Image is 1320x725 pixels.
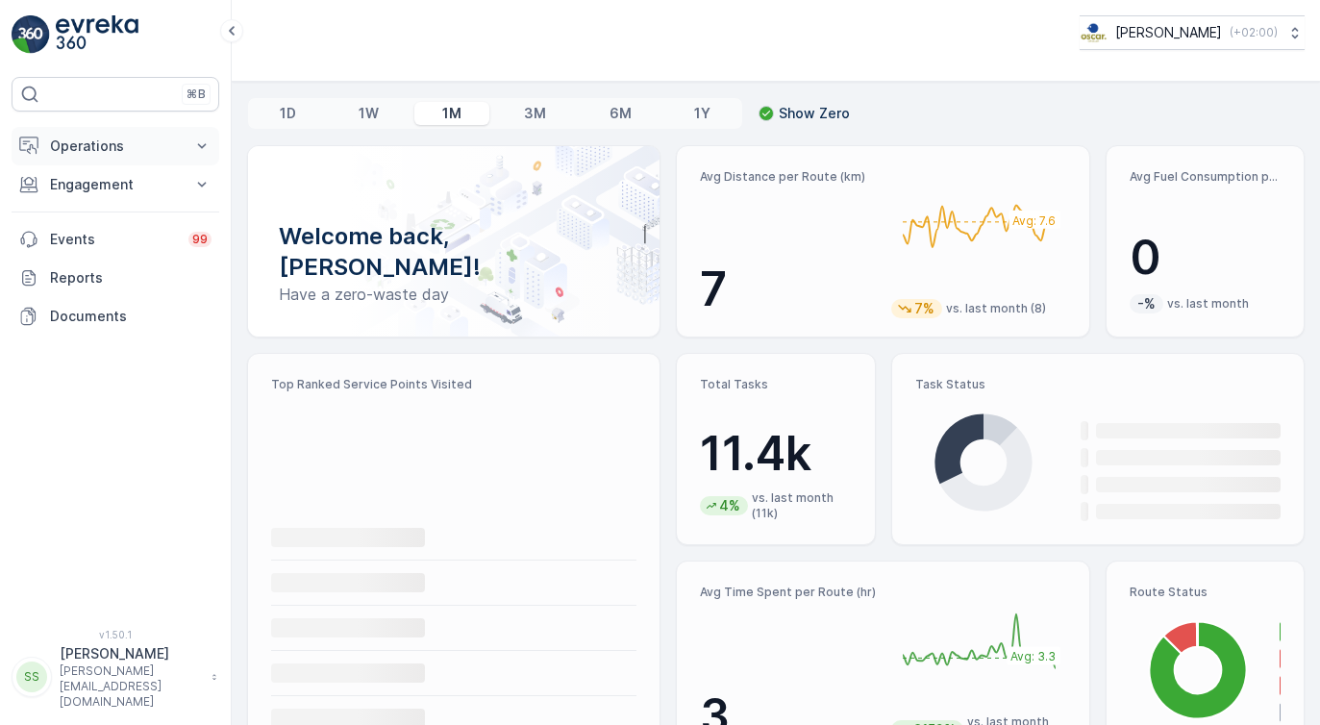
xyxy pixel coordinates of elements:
img: logo [12,15,50,54]
p: 1D [280,104,296,123]
p: [PERSON_NAME][EMAIL_ADDRESS][DOMAIN_NAME] [60,663,202,710]
div: SS [16,662,47,692]
p: Top Ranked Service Points Visited [271,377,636,392]
p: Welcome back, [PERSON_NAME]! [279,221,629,283]
p: Engagement [50,175,181,194]
p: Route Status [1130,585,1281,600]
p: 1Y [694,104,710,123]
p: 4% [717,496,742,515]
p: ⌘B [187,87,206,102]
p: Reports [50,268,212,287]
button: [PERSON_NAME](+02:00) [1080,15,1305,50]
img: logo_light-DOdMpM7g.png [56,15,138,54]
p: 7% [912,299,936,318]
a: Reports [12,259,219,297]
p: Have a zero-waste day [279,283,629,306]
p: Operations [50,137,181,156]
p: Documents [50,307,212,326]
a: Documents [12,297,219,336]
p: Show Zero [779,104,850,123]
p: vs. last month (11k) [752,490,851,521]
button: Operations [12,127,219,165]
p: Avg Fuel Consumption per Route (lt) [1130,169,1281,185]
img: basis-logo_rgb2x.png [1080,22,1108,43]
p: vs. last month [1167,296,1249,312]
p: 6M [610,104,632,123]
p: 1W [359,104,379,123]
a: Events99 [12,220,219,259]
p: Events [50,230,177,249]
p: -% [1135,294,1158,313]
p: [PERSON_NAME] [60,644,202,663]
button: SS[PERSON_NAME][PERSON_NAME][EMAIL_ADDRESS][DOMAIN_NAME] [12,644,219,710]
span: v 1.50.1 [12,629,219,640]
p: 1M [442,104,461,123]
p: 3M [524,104,546,123]
p: 99 [192,232,208,247]
p: 7 [700,261,875,318]
p: vs. last month (8) [946,301,1046,316]
p: Avg Time Spent per Route (hr) [700,585,876,600]
p: 11.4k [700,425,851,483]
p: [PERSON_NAME] [1115,23,1222,42]
p: 0 [1130,229,1281,287]
p: Avg Distance per Route (km) [700,169,875,185]
p: ( +02:00 ) [1230,25,1278,40]
p: Task Status [915,377,1281,392]
button: Engagement [12,165,219,204]
p: Total Tasks [700,377,851,392]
